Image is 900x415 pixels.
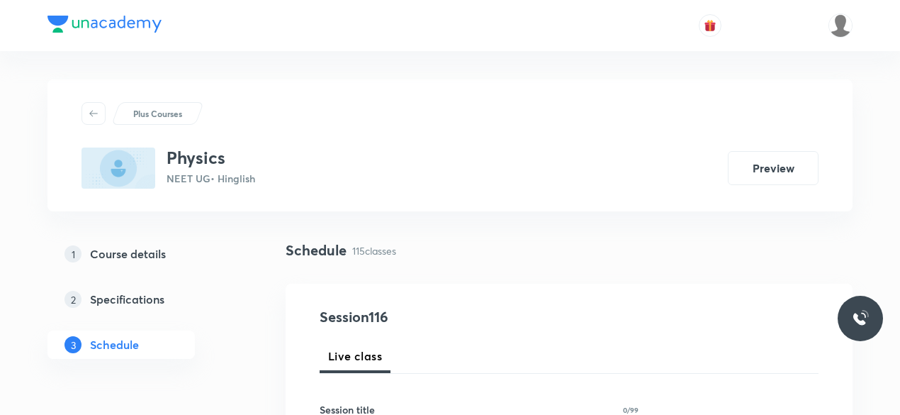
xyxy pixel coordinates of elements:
a: Company Logo [47,16,162,36]
span: Live class [328,348,382,365]
a: 1Course details [47,240,240,268]
h5: Schedule [90,336,139,353]
p: Plus Courses [133,107,182,120]
img: ttu [852,310,869,327]
p: 2 [64,291,81,308]
p: 1 [64,245,81,262]
img: avatar [704,19,716,32]
p: NEET UG • Hinglish [167,171,255,186]
h4: Session 116 [320,306,578,328]
h5: Course details [90,245,166,262]
img: 3B4E75B7-F3D9-4587-BF23-B883F1EAA1AB_plus.png [81,148,155,189]
p: 115 classes [352,243,396,258]
h3: Physics [167,148,255,168]
p: 3 [64,336,81,353]
img: Aamir Yousuf [828,13,853,38]
a: 2Specifications [47,285,240,314]
h4: Schedule [286,240,347,261]
p: 0/99 [623,406,639,414]
img: Company Logo [47,16,162,33]
h5: Specifications [90,291,164,308]
button: Preview [728,151,819,185]
button: avatar [699,14,721,37]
